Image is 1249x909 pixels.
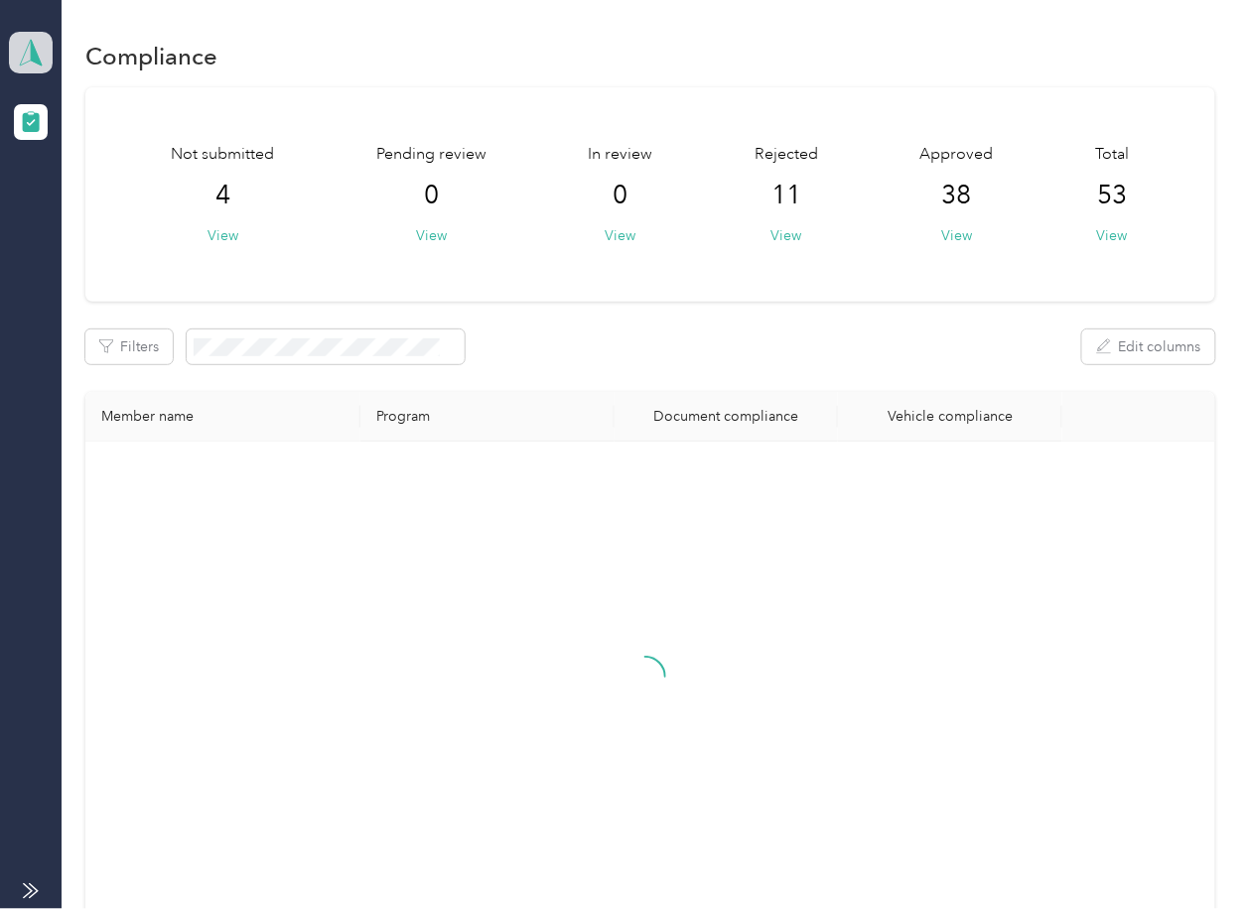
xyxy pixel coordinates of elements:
[416,225,447,246] button: View
[942,180,972,211] span: 38
[376,143,486,167] span: Pending review
[771,180,801,211] span: 11
[1095,143,1129,167] span: Total
[424,180,439,211] span: 0
[920,143,994,167] span: Approved
[941,225,972,246] button: View
[208,225,238,246] button: View
[215,180,230,211] span: 4
[172,143,275,167] span: Not submitted
[85,329,173,364] button: Filters
[854,408,1045,425] div: Vehicle compliance
[1082,329,1215,364] button: Edit columns
[1138,798,1249,909] iframe: Everlance-gr Chat Button Frame
[614,180,628,211] span: 0
[771,225,802,246] button: View
[630,408,822,425] div: Document compliance
[755,143,818,167] span: Rejected
[1097,225,1128,246] button: View
[1097,180,1127,211] span: 53
[85,392,360,442] th: Member name
[85,46,217,66] h1: Compliance
[589,143,653,167] span: In review
[360,392,615,442] th: Program
[606,225,636,246] button: View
